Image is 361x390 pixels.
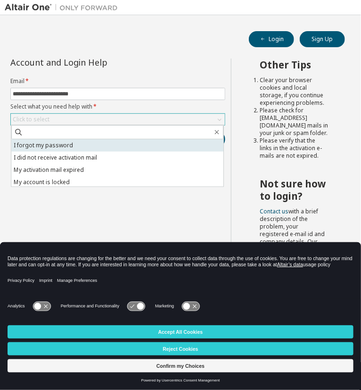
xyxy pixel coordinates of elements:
[260,178,328,203] h2: Not sure how to login?
[260,207,288,215] a: Contact us
[260,59,328,71] h2: Other Tips
[13,116,49,123] div: Click to select
[5,3,123,12] img: Altair One
[11,114,225,125] div: Click to select
[260,107,328,137] li: Please check for [EMAIL_ADDRESS][DOMAIN_NAME] mails in your junk or spam folder.
[260,76,328,107] li: Clear your browser cookies and local storage, if you continue experiencing problems.
[10,77,225,85] label: Email
[10,59,182,66] div: Account and Login Help
[11,139,223,152] li: I forgot my password
[249,31,294,47] button: Login
[260,207,325,268] span: with a brief description of the problem, your registered e-mail id and company details. Our suppo...
[10,103,225,110] label: Select what you need help with
[260,137,328,160] li: Please verify that the links in the activation e-mails are not expired.
[300,31,345,47] button: Sign Up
